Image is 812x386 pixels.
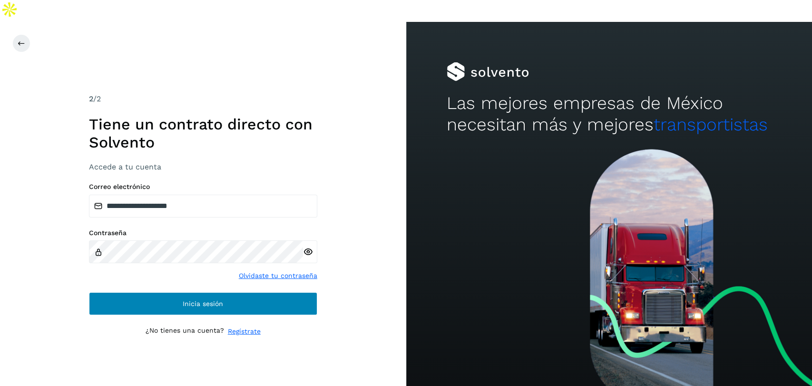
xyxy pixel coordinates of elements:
p: ¿No tienes una cuenta? [146,327,224,337]
a: Regístrate [228,327,261,337]
button: Inicia sesión [89,292,317,315]
span: 2 [89,94,93,103]
div: /2 [89,93,317,105]
a: Olvidaste tu contraseña [239,271,317,281]
h2: Las mejores empresas de México necesitan más y mejores [447,93,772,135]
label: Contraseña [89,229,317,237]
span: transportistas [654,114,768,135]
h1: Tiene un contrato directo con Solvento [89,115,317,152]
label: Correo electrónico [89,183,317,191]
h3: Accede a tu cuenta [89,162,317,171]
span: Inicia sesión [183,300,223,307]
